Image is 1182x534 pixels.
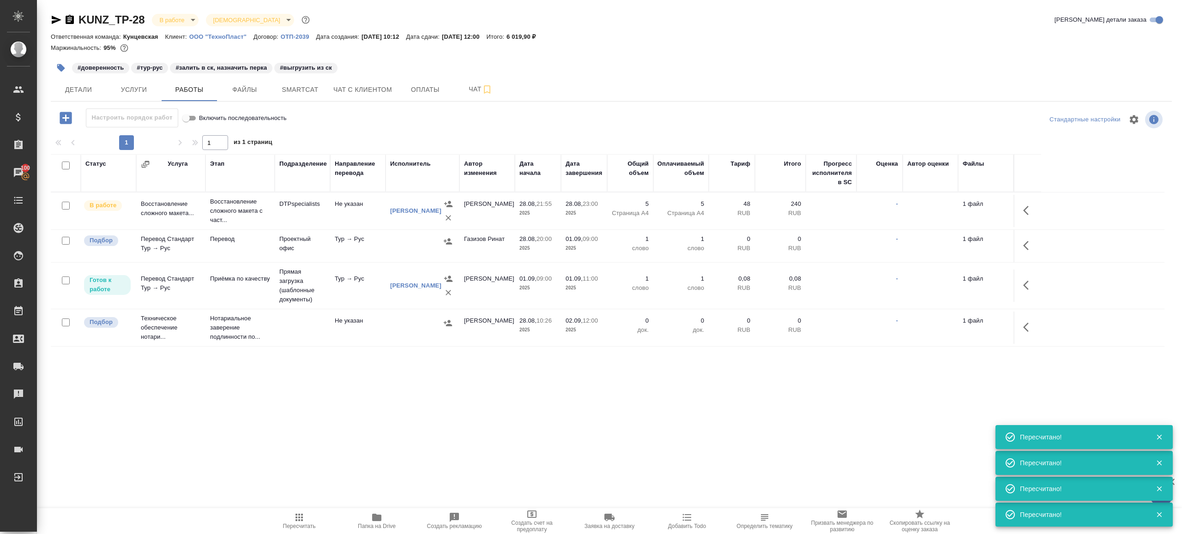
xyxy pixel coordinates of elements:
a: [PERSON_NAME] [390,282,441,289]
td: Прямая загрузка (шаблонные документы) [275,263,330,309]
p: 20:00 [537,235,552,242]
p: 2025 [519,283,556,293]
span: Оплаты [403,84,447,96]
div: Тариф [730,159,750,168]
p: RUB [760,209,801,218]
div: В работе [206,14,294,26]
p: 6 019,90 ₽ [507,33,543,40]
p: слово [612,283,649,293]
td: [PERSON_NAME] [459,270,515,302]
p: 2025 [519,325,556,335]
div: Исполнитель выполняет работу [83,199,132,212]
p: 1 [658,234,704,244]
p: Страница А4 [658,209,704,218]
button: Скопировать ссылку на оценку заказа [881,508,959,534]
p: [DATE] 10:12 [362,33,406,40]
p: слово [612,244,649,253]
p: 28.08, [519,317,537,324]
p: 1 файл [963,199,1009,209]
p: Дата сдачи: [406,33,442,40]
span: Детали [56,84,101,96]
span: Настроить таблицу [1123,108,1145,131]
p: 01.09, [519,275,537,282]
span: 100 [15,163,36,173]
p: Страница А4 [612,209,649,218]
span: Чат [458,84,503,95]
div: Этап [210,159,224,168]
button: Добавить Todo [648,508,726,534]
a: - [896,235,898,242]
div: Исполнитель [390,159,431,168]
span: Услуги [112,84,156,96]
p: 95% [103,44,118,51]
p: #доверенность [78,63,124,72]
span: Чат с клиентом [333,84,392,96]
p: Дата создания: [316,33,362,40]
p: Подбор [90,318,113,327]
button: Сгруппировать [141,160,150,169]
p: 0 [713,234,750,244]
button: [DEMOGRAPHIC_DATA] [211,16,283,24]
p: 2025 [566,325,603,335]
p: 2025 [566,209,603,218]
p: 02.09, [566,317,583,324]
span: Скопировать ссылку на оценку заказа [886,520,953,533]
a: KUNZ_TP-28 [78,13,145,26]
p: 01.09, [566,235,583,242]
td: Не указан [330,195,386,227]
button: Создать счет на предоплату [493,508,571,534]
p: Ответственная команда: [51,33,123,40]
button: Добавить тэг [51,58,71,78]
button: Назначить [441,234,455,248]
span: выгрузить из ск [273,63,338,71]
p: #тур-рус [137,63,163,72]
div: Направление перевода [335,159,381,178]
td: Перевод Стандарт Тур → Рус [136,270,205,302]
p: слово [658,283,704,293]
td: Газизов Ринат [459,230,515,262]
td: Тур → Рус [330,230,386,262]
a: ОТП-2039 [281,32,316,40]
div: Оплачиваемый объем [657,159,704,178]
td: DTPspecialists [275,195,330,227]
p: 0 [713,316,750,325]
p: 2025 [519,244,556,253]
div: Услуга [168,159,187,168]
p: 5 [658,199,704,209]
p: Кунцевская [123,33,165,40]
span: Smartcat [278,84,322,96]
p: 1 [612,234,649,244]
button: Доп статусы указывают на важность/срочность заказа [300,14,312,26]
p: Нотариальное заверение подлинности по... [210,314,270,342]
p: RUB [713,325,750,335]
p: док. [658,325,704,335]
button: 240.08 RUB; [118,42,130,54]
p: 21:55 [537,200,552,207]
p: Маржинальность: [51,44,103,51]
td: Проектный офис [275,230,330,262]
div: Можно подбирать исполнителей [83,234,132,247]
p: #выгрузить из ск [280,63,332,72]
p: RUB [713,209,750,218]
div: Автор изменения [464,159,510,178]
p: 23:00 [583,200,598,207]
p: 09:00 [583,235,598,242]
p: 10:26 [537,317,552,324]
p: Перевод [210,234,270,244]
div: Итого [784,159,801,168]
div: Исполнитель может приступить к работе [83,274,132,296]
div: Подразделение [279,159,327,168]
button: Назначить [441,272,455,286]
td: [PERSON_NAME] [459,312,515,344]
div: Пересчитано! [1020,458,1142,468]
td: Техническое обеспечение нотари... [136,309,205,346]
div: Автор оценки [907,159,949,168]
p: 2025 [566,244,603,253]
button: Здесь прячутся важные кнопки [1018,316,1040,338]
p: 0,08 [760,274,801,283]
td: Не указан [330,312,386,344]
div: Пересчитано! [1020,432,1142,442]
button: Здесь прячутся важные кнопки [1018,234,1040,257]
button: Назначить [441,197,455,211]
a: 100 [2,161,35,184]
